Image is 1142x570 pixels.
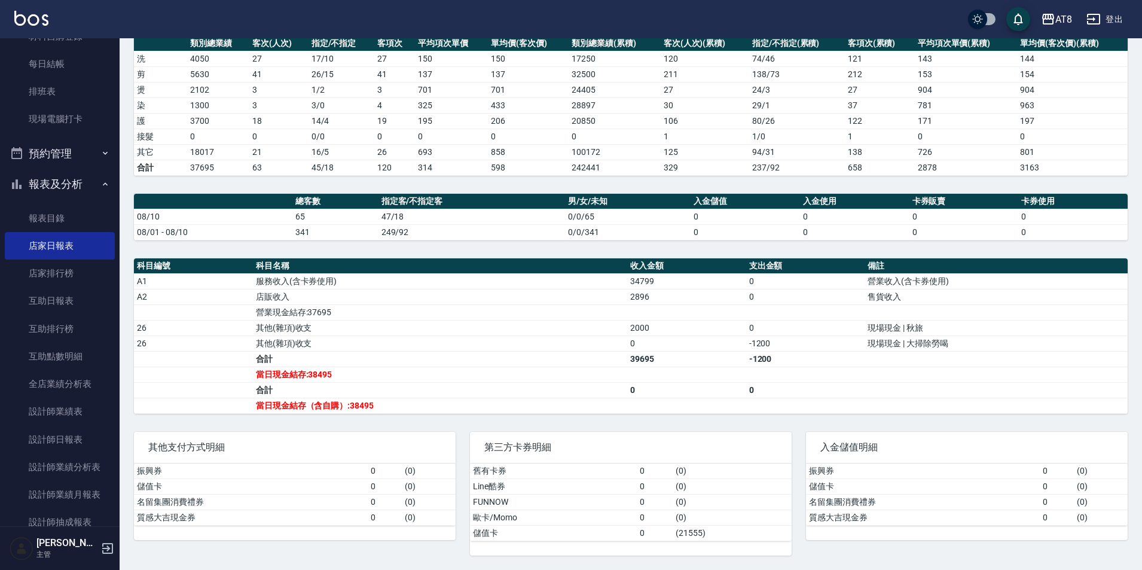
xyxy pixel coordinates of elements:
td: 名留集團消費禮券 [134,494,368,510]
td: 其他(雜項)收支 [253,320,627,336]
th: 客次(人次)(累積) [661,36,749,51]
a: 設計師業績表 [5,398,115,425]
td: 14 / 4 [309,113,375,129]
td: 27 [661,82,749,97]
td: 329 [661,160,749,175]
td: 100172 [569,144,660,160]
td: 0 [800,209,909,224]
td: 0 [1040,464,1074,479]
table: a dense table [134,36,1128,176]
table: a dense table [134,194,1128,240]
th: 支出金額 [746,258,865,274]
td: 0 [1018,224,1128,240]
td: A2 [134,289,253,304]
th: 客項次(累積) [845,36,915,51]
a: 互助點數明細 [5,343,115,370]
td: 服務收入(含卡券使用) [253,273,627,289]
th: 平均項次單價 [415,36,488,51]
td: 0 [1040,494,1074,510]
td: 0 [637,464,673,479]
td: 47/18 [378,209,566,224]
td: 212 [845,66,915,82]
button: 預約管理 [5,138,115,169]
td: 染 [134,97,187,113]
td: 08/01 - 08/10 [134,224,292,240]
td: 26 [374,144,415,160]
th: 入金使用 [800,194,909,209]
td: 振興券 [134,464,368,479]
td: 0 [637,478,673,494]
a: 店家日報表 [5,232,115,260]
td: 08/10 [134,209,292,224]
td: 150 [488,51,569,66]
td: ( 0 ) [402,464,456,479]
td: 0 [1040,478,1074,494]
td: 0 [691,224,800,240]
td: 0 [569,129,660,144]
td: 26 [134,320,253,336]
td: 0 [637,525,673,541]
td: 27 [249,51,309,66]
td: 0 [368,494,402,510]
td: 當日現金結存:38495 [253,367,627,382]
td: 剪 [134,66,187,82]
td: 138 / 73 [749,66,845,82]
th: 男/女/未知 [565,194,691,209]
td: 合計 [134,160,187,175]
td: 3700 [187,113,249,129]
td: 0 [368,510,402,525]
td: FUNNOW [470,494,637,510]
td: 當日現金結存（含自購）:38495 [253,398,627,413]
td: 122 [845,113,915,129]
td: 2000 [627,320,746,336]
td: 0 [637,510,673,525]
td: 儲值卡 [134,478,368,494]
td: 27 [374,51,415,66]
table: a dense table [134,464,456,526]
span: 其他支付方式明細 [148,441,441,453]
th: 指定/不指定(累積) [749,36,845,51]
td: 801 [1017,144,1128,160]
td: ( 0 ) [673,478,792,494]
td: 振興券 [806,464,1040,479]
td: 合計 [253,382,627,398]
td: -1200 [746,336,865,351]
td: 3 [249,82,309,97]
img: Logo [14,11,48,26]
td: 質感大吉現金券 [806,510,1040,525]
td: ( 0 ) [1074,478,1128,494]
td: 18 [249,113,309,129]
td: 名留集團消費禮券 [806,494,1040,510]
td: 舊有卡券 [470,464,637,479]
td: 30 [661,97,749,113]
td: 1 [661,129,749,144]
td: 合計 [253,351,627,367]
td: 195 [415,113,488,129]
a: 設計師日報表 [5,426,115,453]
a: 每日結帳 [5,50,115,78]
th: 備註 [865,258,1128,274]
td: 39695 [627,351,746,367]
th: 單均價(客次價) [488,36,569,51]
td: A1 [134,273,253,289]
td: 2878 [915,160,1018,175]
button: save [1006,7,1030,31]
td: 28897 [569,97,660,113]
td: 3 [374,82,415,97]
th: 客項次 [374,36,415,51]
td: 29 / 1 [749,97,845,113]
a: 現場電腦打卡 [5,105,115,133]
td: 0 [488,129,569,144]
button: 登出 [1082,8,1128,31]
td: 0 [1018,209,1128,224]
td: 0 [374,129,415,144]
td: 1 [845,129,915,144]
td: 0 [746,273,865,289]
td: 904 [1017,82,1128,97]
td: 143 [915,51,1018,66]
td: 314 [415,160,488,175]
img: Person [10,537,33,560]
a: 全店業績分析表 [5,370,115,398]
td: 598 [488,160,569,175]
div: AT8 [1055,12,1072,27]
